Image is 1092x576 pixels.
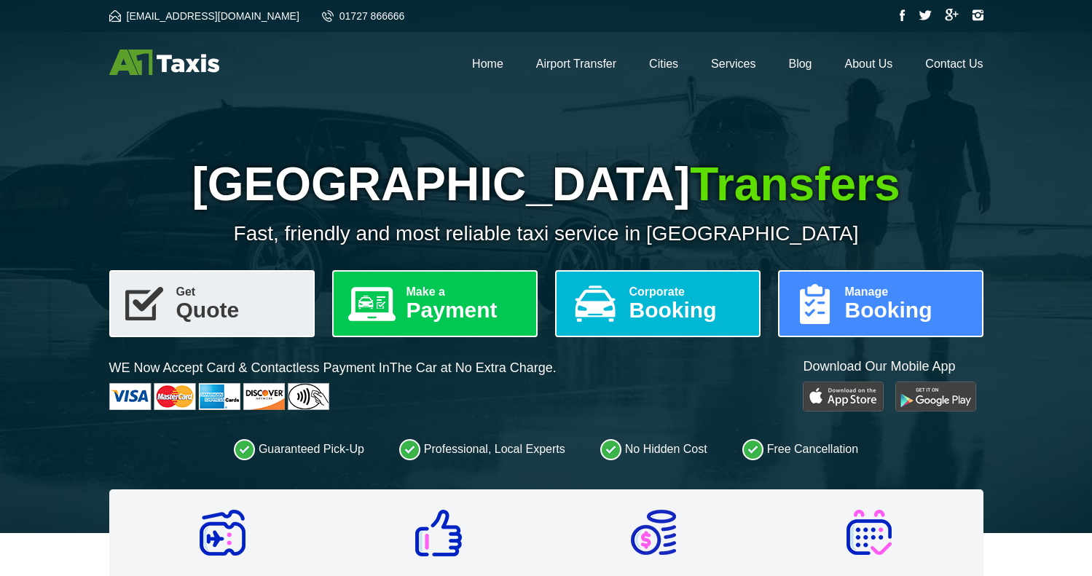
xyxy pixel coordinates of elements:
a: Services [711,58,755,70]
li: Free Cancellation [742,438,858,460]
span: Make a [406,286,525,298]
a: 01727 866666 [322,10,405,22]
a: Home [472,58,503,70]
a: ManageBooking [778,270,983,337]
a: Airport Transfer [536,58,616,70]
img: Google Plus [945,9,959,21]
p: Download Our Mobile App [803,358,983,376]
img: A1 Taxis St Albans LTD [109,50,219,75]
a: CorporateBooking [555,270,761,337]
a: Make aPayment [332,270,538,337]
img: Airport Transfer Icon [200,510,245,556]
img: Cards [109,383,329,410]
img: Instagram [972,9,983,21]
a: Contact Us [925,58,983,70]
p: Fast, friendly and most reliable taxi service in [GEOGRAPHIC_DATA] [109,222,983,245]
span: The Car at No Extra Charge. [390,360,557,375]
img: Facebook [900,9,906,21]
img: Google Play [895,382,976,411]
a: About Us [845,58,893,70]
img: Competitive Pricing Icon [415,510,462,556]
img: Twitter [919,10,932,20]
span: Corporate [629,286,747,298]
a: GetQuote [109,270,315,337]
span: Get [176,286,302,298]
img: Available 24/7 Icon [847,510,892,555]
img: Play Store [803,382,884,411]
li: Guaranteed Pick-Up [234,438,364,460]
a: Cities [649,58,678,70]
p: WE Now Accept Card & Contactless Payment In [109,359,557,377]
img: No Hidde Costs Icon [631,510,676,555]
li: Professional, Local Experts [399,438,565,460]
span: Manage [845,286,970,298]
a: Blog [788,58,812,70]
li: No Hidden Cost [600,438,707,460]
h1: [GEOGRAPHIC_DATA] [109,157,983,211]
span: Transfers [690,158,900,210]
a: [EMAIL_ADDRESS][DOMAIN_NAME] [109,10,299,22]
